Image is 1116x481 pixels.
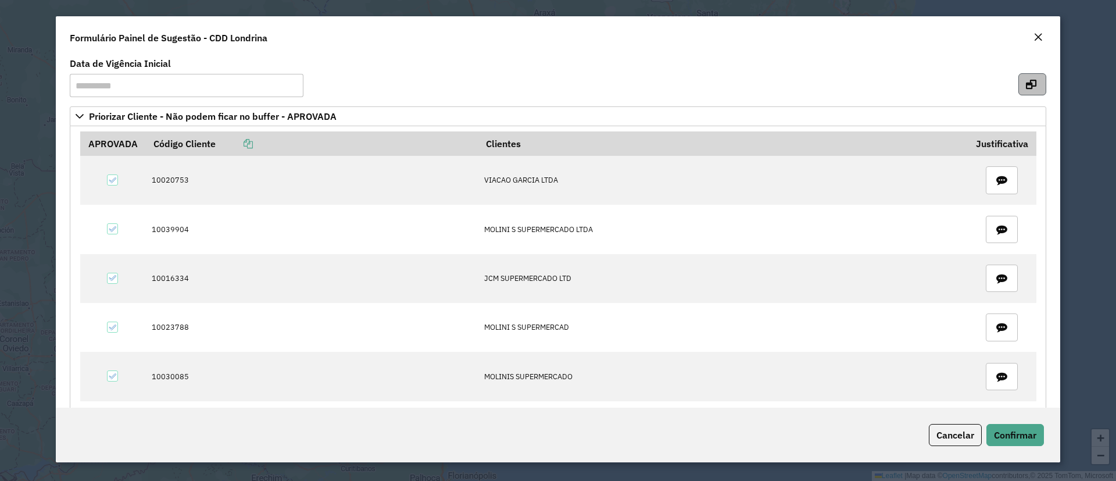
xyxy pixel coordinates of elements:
td: MOLINI S SUPERMERCADO LTDA [478,205,968,254]
button: Confirmar [986,424,1044,446]
em: Fechar [1033,33,1043,42]
td: MOLINIS SUPERMERCADO [478,401,968,450]
td: 10030085 [145,352,478,401]
td: 10016334 [145,254,478,303]
th: Clientes [478,131,968,156]
td: 10031927 [145,401,478,450]
td: 10023788 [145,303,478,352]
hb-button: Confirma sugestões e abre em nova aba [1018,77,1046,89]
a: Priorizar Cliente - Não podem ficar no buffer - APROVADA [70,106,1046,126]
th: APROVADA [80,131,146,156]
button: Cancelar [929,424,982,446]
label: Data de Vigência Inicial [70,56,171,70]
td: JCM SUPERMERCADO LTD [478,254,968,303]
td: 10020753 [145,156,478,205]
h4: Formulário Painel de Sugestão - CDD Londrina [70,31,267,45]
td: VIACAO GARCIA LTDA [478,156,968,205]
td: MOLINIS SUPERMERCADO [478,352,968,401]
span: Confirmar [994,429,1036,441]
span: Cancelar [936,429,974,441]
a: Copiar [216,138,253,149]
button: Close [1030,30,1046,45]
th: Justificativa [968,131,1036,156]
th: Código Cliente [145,131,478,156]
td: 10039904 [145,205,478,254]
td: MOLINI S SUPERMERCAD [478,303,968,352]
span: Priorizar Cliente - Não podem ficar no buffer - APROVADA [89,112,337,121]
